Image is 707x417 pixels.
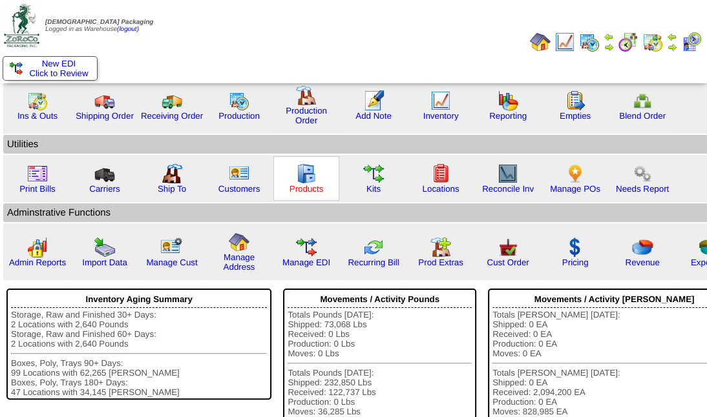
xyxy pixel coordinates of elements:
[632,90,653,111] img: network.png
[355,111,392,121] a: Add Note
[229,163,249,184] img: customers.gif
[498,163,518,184] img: line_graph2.gif
[9,258,66,267] a: Admin Reports
[288,291,472,308] div: Movements / Activity Pounds
[10,62,23,75] img: ediSmall.gif
[94,163,115,184] img: truck3.gif
[296,163,317,184] img: cabinet.gif
[17,111,58,121] a: Ins & Outs
[282,258,330,267] a: Manage EDI
[430,237,451,258] img: prodextras.gif
[579,32,600,52] img: calendarprod.gif
[632,237,653,258] img: pie_chart.png
[632,163,653,184] img: workflow.png
[604,32,614,42] img: arrowleft.gif
[423,111,459,121] a: Inventory
[286,106,327,125] a: Production Order
[290,184,324,194] a: Products
[498,237,518,258] img: cust_order.png
[218,111,260,121] a: Production
[482,184,534,194] a: Reconcile Inv
[162,90,182,111] img: truck2.gif
[160,237,184,258] img: managecust.png
[619,111,666,121] a: Blend Order
[430,163,451,184] img: locations.gif
[550,184,600,194] a: Manage POs
[19,184,56,194] a: Print Bills
[667,42,677,52] img: arrowright.gif
[616,184,669,194] a: Needs Report
[218,184,260,194] a: Customers
[565,90,586,111] img: workorder.gif
[565,163,586,184] img: po.png
[76,111,134,121] a: Shipping Order
[554,32,575,52] img: line_graph.gif
[45,19,153,33] span: Logged in as Warehouse
[146,258,197,267] a: Manage Cust
[229,90,249,111] img: calendarprod.gif
[158,184,186,194] a: Ship To
[604,42,614,52] img: arrowright.gif
[348,258,399,267] a: Recurring Bill
[27,237,48,258] img: graph2.png
[422,184,459,194] a: Locations
[562,258,589,267] a: Pricing
[363,163,384,184] img: workflow.gif
[162,163,182,184] img: factory2.gif
[530,32,551,52] img: home.gif
[94,237,115,258] img: import.gif
[642,32,663,52] img: calendarinout.gif
[489,111,527,121] a: Reporting
[94,90,115,111] img: truck.gif
[82,258,127,267] a: Import Data
[625,258,659,267] a: Revenue
[363,90,384,111] img: orders.gif
[4,4,39,47] img: zoroco-logo-small.webp
[229,232,249,252] img: home.gif
[117,26,139,33] a: (logout)
[27,90,48,111] img: calendarinout.gif
[42,59,76,68] span: New EDI
[363,237,384,258] img: reconcile.gif
[11,291,267,308] div: Inventory Aging Summary
[224,252,255,272] a: Manage Address
[45,19,153,26] span: [DEMOGRAPHIC_DATA] Packaging
[618,32,638,52] img: calendarblend.gif
[366,184,381,194] a: Kits
[141,111,203,121] a: Receiving Order
[560,111,591,121] a: Empties
[27,163,48,184] img: invoice2.gif
[430,90,451,111] img: line_graph.gif
[681,32,702,52] img: calendarcustomer.gif
[565,237,586,258] img: dollar.gif
[10,59,90,78] a: New EDI Click to Review
[296,85,317,106] img: factory.gif
[498,90,518,111] img: graph.gif
[487,258,529,267] a: Cust Order
[89,184,120,194] a: Carriers
[10,68,90,78] span: Click to Review
[11,310,267,397] div: Storage, Raw and Finished 30+ Days: 2 Locations with 2,640 Pounds Storage, Raw and Finished 60+ D...
[296,237,317,258] img: edi.gif
[667,32,677,42] img: arrowleft.gif
[418,258,463,267] a: Prod Extras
